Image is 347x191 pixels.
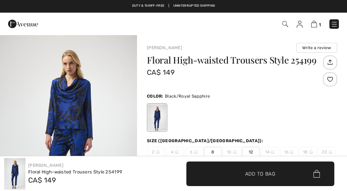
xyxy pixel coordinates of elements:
img: ring-m.svg [329,150,332,154]
span: 1 [319,22,321,27]
img: Menu [331,21,338,28]
span: Add to Bag [245,170,275,177]
img: ring-m.svg [175,150,179,154]
span: 4 [166,147,184,157]
img: Floral High-Waisted Trousers Style 254199 [4,158,25,190]
span: 16 [280,147,298,157]
h1: Floral High-waisted Trousers Style 254199 [147,55,321,65]
img: Search [282,21,288,27]
a: [PERSON_NAME] [147,45,182,50]
img: ring-m.svg [309,150,313,154]
span: 18 [299,147,317,157]
img: ring-m.svg [233,150,237,154]
img: ring-m.svg [271,150,274,154]
button: Add to Bag [186,162,335,186]
span: 12 [242,147,260,157]
div: Size ([GEOGRAPHIC_DATA]/[GEOGRAPHIC_DATA]): [147,138,265,144]
span: Black/Royal Sapphire [165,94,210,99]
span: 20 [318,147,336,157]
div: Black/Royal Sapphire [148,104,166,131]
div: Floral High-waisted Trousers Style 254199 [28,169,122,176]
img: ring-m.svg [156,150,160,154]
span: 6 [185,147,203,157]
span: CA$ 149 [28,176,56,184]
img: ring-m.svg [194,150,198,154]
img: Share [324,56,336,68]
img: ring-m.svg [290,150,293,154]
img: Shopping Bag [311,21,317,27]
span: 8 [204,147,222,157]
span: 14 [261,147,279,157]
span: CA$ 149 [147,68,175,77]
a: 1ère Avenue [8,20,38,27]
span: 10 [223,147,241,157]
button: Write a review [296,43,337,53]
img: My Info [297,21,303,28]
img: 1ère Avenue [8,17,38,31]
a: 1 [311,20,321,28]
span: Color: [147,94,163,99]
a: [PERSON_NAME] [28,163,63,168]
span: 2 [147,147,165,157]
